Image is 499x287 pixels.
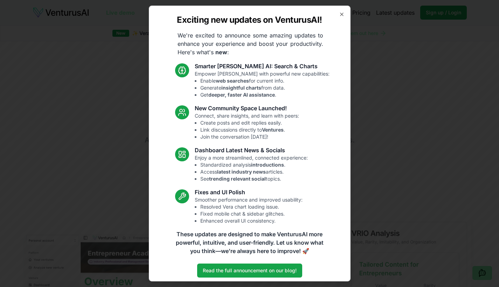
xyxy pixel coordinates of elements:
h3: Dashboard Latest News & Socials [195,146,308,154]
li: Standardized analysis . [200,161,308,168]
strong: introductions [251,162,284,168]
strong: latest industry news [217,169,266,175]
p: Enjoy a more streamlined, connected experience: [195,154,308,182]
li: Generate from data. [200,84,330,91]
strong: trending relevant social [209,176,266,182]
a: Read the full announcement on our blog! [197,264,302,278]
strong: new [215,49,227,56]
h3: New Community Space Launched! [195,104,299,112]
p: These updates are designed to make VenturusAI more powerful, intuitive, and user-friendly. Let us... [171,230,328,255]
li: Enhanced overall UI consistency. [200,217,303,224]
li: Resolved Vera chart loading issue. [200,203,303,210]
li: Fixed mobile chat & sidebar glitches. [200,210,303,217]
li: Join the conversation [DATE]! [200,133,299,140]
strong: web searches [216,78,249,84]
li: See topics. [200,175,308,182]
li: Enable for current info. [200,77,330,84]
p: Connect, share insights, and learn with peers: [195,112,299,140]
h2: Exciting new updates on VenturusAI! [177,14,322,26]
p: Empower [PERSON_NAME] with powerful new capabilities: [195,70,330,98]
li: Create posts and edit replies easily. [200,119,299,126]
strong: Ventures [262,127,284,133]
h3: Fixes and UI Polish [195,188,303,196]
strong: deeper, faster AI assistance [208,92,275,98]
strong: insightful charts [221,85,261,91]
p: Smoother performance and improved usability: [195,196,303,224]
h3: Smarter [PERSON_NAME] AI: Search & Charts [195,62,330,70]
li: Link discussions directly to . [200,126,299,133]
p: We're excited to announce some amazing updates to enhance your experience and boost your producti... [172,31,329,56]
li: Access articles. [200,168,308,175]
li: Get . [200,91,330,98]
